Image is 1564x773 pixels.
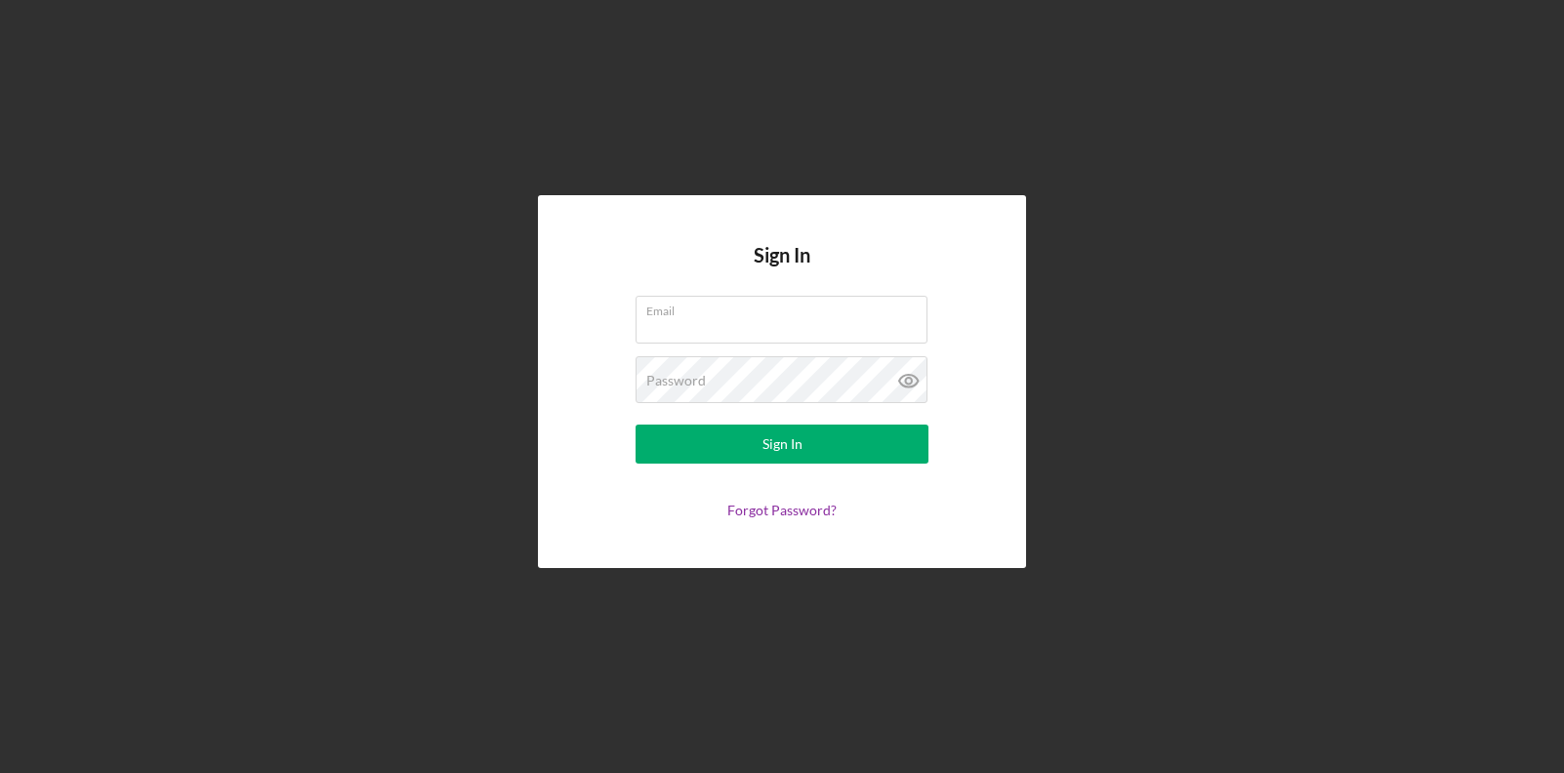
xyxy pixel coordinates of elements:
[727,502,837,518] a: Forgot Password?
[646,373,706,388] label: Password
[636,425,928,464] button: Sign In
[762,425,803,464] div: Sign In
[646,297,927,318] label: Email
[754,244,810,296] h4: Sign In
